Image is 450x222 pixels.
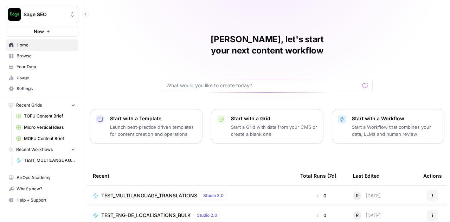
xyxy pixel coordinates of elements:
span: R [356,212,359,219]
span: Settings [17,85,75,92]
img: Sage SEO Logo [8,8,21,21]
span: TEST_MULTILANGUAGE_TRANSLATIONS [101,192,197,199]
div: [DATE] [353,191,381,200]
button: Recent Grids [6,100,78,110]
span: TEST_MULTILANGUAGE_TRANSLATIONS [24,157,75,164]
div: Last Edited [353,166,380,185]
a: Micro Vertical Ideas [13,122,78,133]
span: Your Data [17,64,75,70]
span: Micro Vertical Ideas [24,124,75,131]
span: Studio 2.0 [197,212,217,218]
a: Home [6,39,78,51]
p: Launch best-practice driven templates for content creation and operations [110,123,197,138]
p: Start with a Grid [231,115,317,122]
span: Recent Workflows [16,146,53,153]
h1: [PERSON_NAME], let's start your next content workflow [162,34,373,56]
button: New [6,26,78,37]
span: Studio 2.0 [203,192,224,199]
span: Usage [17,75,75,81]
div: 0 [300,192,342,199]
a: TEST_MULTILANGUAGE_TRANSLATIONSStudio 2.0 [93,191,289,200]
span: Home [17,42,75,48]
a: Your Data [6,61,78,72]
button: Recent Workflows [6,144,78,155]
span: TEST_ENG-DE_LOCALISATIONS_BULK [101,212,191,219]
div: Actions [423,166,442,185]
a: TEST_MULTILANGUAGE_TRANSLATIONS [13,155,78,166]
a: Settings [6,83,78,94]
button: Help + Support [6,195,78,206]
span: Browse [17,53,75,59]
div: Recent [93,166,289,185]
a: MOFU Content Brief [13,133,78,144]
span: MOFU Content Brief [24,135,75,142]
button: Start with a TemplateLaunch best-practice driven templates for content creation and operations [90,109,202,144]
a: Usage [6,72,78,83]
a: TOFU Content Brief [13,110,78,122]
span: Recent Grids [16,102,42,108]
div: What's new? [6,184,78,194]
p: Start a Workflow that combines your data, LLMs and human review [352,123,438,138]
button: Start with a GridStart a Grid with data from your CMS or create a blank one [211,109,323,144]
a: Browse [6,50,78,62]
div: Total Runs (7d) [300,166,336,185]
span: TOFU Content Brief [24,113,75,119]
div: [DATE] [353,211,381,220]
button: Start with a WorkflowStart a Workflow that combines your data, LLMs and human review [332,109,444,144]
a: TEST_ENG-DE_LOCALISATIONS_BULKStudio 2.0 [93,211,289,220]
button: Workspace: Sage SEO [6,6,78,23]
a: AirOps Academy [6,172,78,183]
input: What would you like to create today? [166,82,360,89]
span: R [356,192,359,199]
p: Start a Grid with data from your CMS or create a blank one [231,123,317,138]
span: New [34,28,44,35]
p: Start with a Workflow [352,115,438,122]
button: What's new? [6,183,78,195]
span: AirOps Academy [17,175,75,181]
div: 0 [300,212,342,219]
span: Sage SEO [24,11,66,18]
span: Help + Support [17,197,75,203]
p: Start with a Template [110,115,197,122]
